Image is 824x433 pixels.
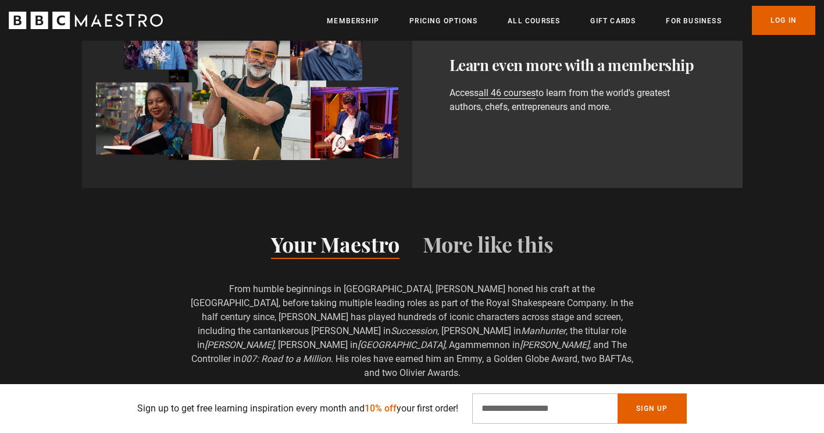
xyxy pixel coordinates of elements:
[187,282,637,380] p: From humble beginnings in [GEOGRAPHIC_DATA], [PERSON_NAME] honed his craft at the [GEOGRAPHIC_DAT...
[391,325,437,336] i: Succession
[327,6,815,35] nav: Primary
[752,6,815,35] a: Log In
[327,15,379,27] a: Membership
[450,54,705,77] h3: Learn even more with a membership
[508,15,560,27] a: All Courses
[205,339,274,350] i: [PERSON_NAME]
[666,15,721,27] a: For business
[241,353,331,364] i: 007: Road to a Million
[409,15,477,27] a: Pricing Options
[137,402,458,416] p: Sign up to get free learning inspiration every month and your first order!
[365,403,397,414] span: 10% off
[479,87,536,99] a: all 46 courses
[618,393,686,424] button: Sign Up
[520,339,589,350] i: [PERSON_NAME]
[590,15,636,27] a: Gift Cards
[423,235,554,259] button: More like this
[450,86,705,114] p: Access to learn from the world's greatest authors, chefs, entrepreneurs and more.
[521,325,566,336] i: Manhunter
[9,12,163,29] svg: BBC Maestro
[358,339,445,350] i: [GEOGRAPHIC_DATA]
[271,235,399,259] button: Your Maestro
